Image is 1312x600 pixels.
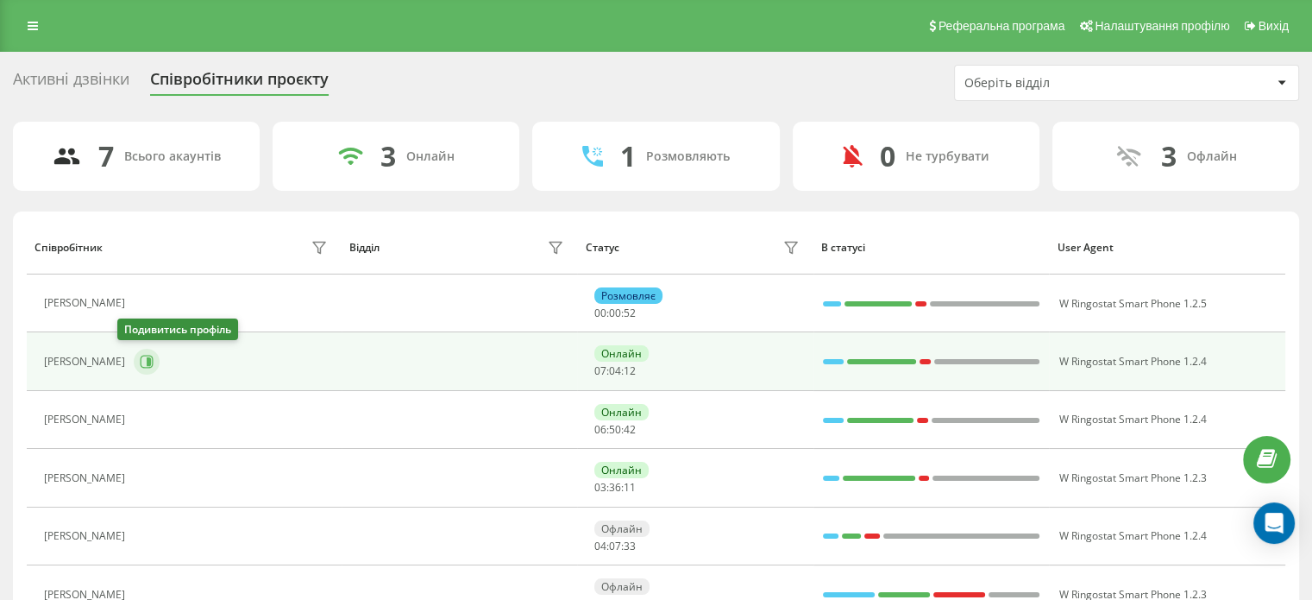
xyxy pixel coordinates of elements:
div: Офлайн [1186,149,1236,164]
div: Оберіть відділ [964,76,1171,91]
span: 52 [624,306,636,320]
div: Розмовляє [594,287,662,304]
div: 7 [98,140,114,173]
span: 50 [609,422,621,437]
span: 36 [609,480,621,495]
span: 07 [594,363,606,378]
span: 42 [624,422,636,437]
div: Офлайн [594,578,650,595]
div: Онлайн [406,149,455,164]
div: Не турбувати [906,149,989,164]
span: Налаштування профілю [1095,19,1229,33]
span: W Ringostat Smart Phone 1.2.5 [1058,296,1206,311]
span: W Ringostat Smart Phone 1.2.4 [1058,528,1206,543]
div: Open Intercom Messenger [1253,502,1295,544]
div: [PERSON_NAME] [44,356,129,368]
span: 00 [594,306,606,320]
span: W Ringostat Smart Phone 1.2.4 [1058,354,1206,369]
span: 33 [624,539,636,553]
div: Статус [586,242,619,254]
span: 00 [609,306,621,320]
span: W Ringostat Smart Phone 1.2.3 [1058,471,1206,485]
div: : : [594,365,636,377]
span: 07 [609,539,621,553]
div: [PERSON_NAME] [44,414,129,426]
span: 04 [594,539,606,553]
div: Розмовляють [646,149,730,164]
div: [PERSON_NAME] [44,472,129,484]
div: Подивитись профіль [117,319,238,340]
div: Співробітник [35,242,103,254]
div: [PERSON_NAME] [44,530,129,542]
div: User Agent [1058,242,1277,254]
div: В статусі [821,242,1041,254]
div: 3 [1160,140,1176,173]
div: Онлайн [594,345,649,362]
div: : : [594,424,636,436]
span: Вихід [1259,19,1289,33]
div: 0 [880,140,895,173]
div: : : [594,540,636,553]
span: 03 [594,480,606,495]
div: Активні дзвінки [13,70,129,97]
div: [PERSON_NAME] [44,297,129,309]
span: 12 [624,363,636,378]
div: Всього акаунтів [124,149,221,164]
span: Реферальна програма [938,19,1065,33]
span: W Ringostat Smart Phone 1.2.4 [1058,412,1206,426]
div: Онлайн [594,404,649,420]
div: Офлайн [594,521,650,537]
span: 06 [594,422,606,437]
div: 3 [380,140,396,173]
span: 04 [609,363,621,378]
div: Співробітники проєкту [150,70,329,97]
div: : : [594,482,636,494]
div: Відділ [349,242,380,254]
div: 1 [620,140,636,173]
div: : : [594,307,636,319]
div: Онлайн [594,462,649,478]
span: 11 [624,480,636,495]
